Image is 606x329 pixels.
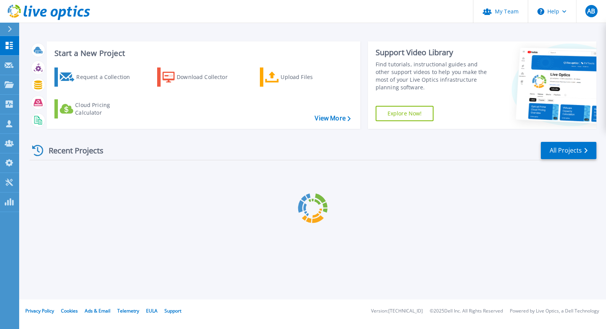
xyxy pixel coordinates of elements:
[260,67,345,87] a: Upload Files
[25,308,54,314] a: Privacy Policy
[510,309,599,314] li: Powered by Live Optics, a Dell Technology
[54,99,140,118] a: Cloud Pricing Calculator
[315,115,350,122] a: View More
[430,309,503,314] li: © 2025 Dell Inc. All Rights Reserved
[371,309,423,314] li: Version: [TECHNICAL_ID]
[30,141,114,160] div: Recent Projects
[376,61,491,91] div: Find tutorials, instructional guides and other support videos to help you make the most of your L...
[376,106,434,121] a: Explore Now!
[376,48,491,58] div: Support Video Library
[587,8,595,14] span: AB
[146,308,158,314] a: EULA
[157,67,243,87] a: Download Collector
[54,67,140,87] a: Request a Collection
[177,69,238,85] div: Download Collector
[117,308,139,314] a: Telemetry
[281,69,342,85] div: Upload Files
[61,308,78,314] a: Cookies
[541,142,596,159] a: All Projects
[76,69,138,85] div: Request a Collection
[75,101,136,117] div: Cloud Pricing Calculator
[54,49,350,58] h3: Start a New Project
[85,308,110,314] a: Ads & Email
[164,308,181,314] a: Support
